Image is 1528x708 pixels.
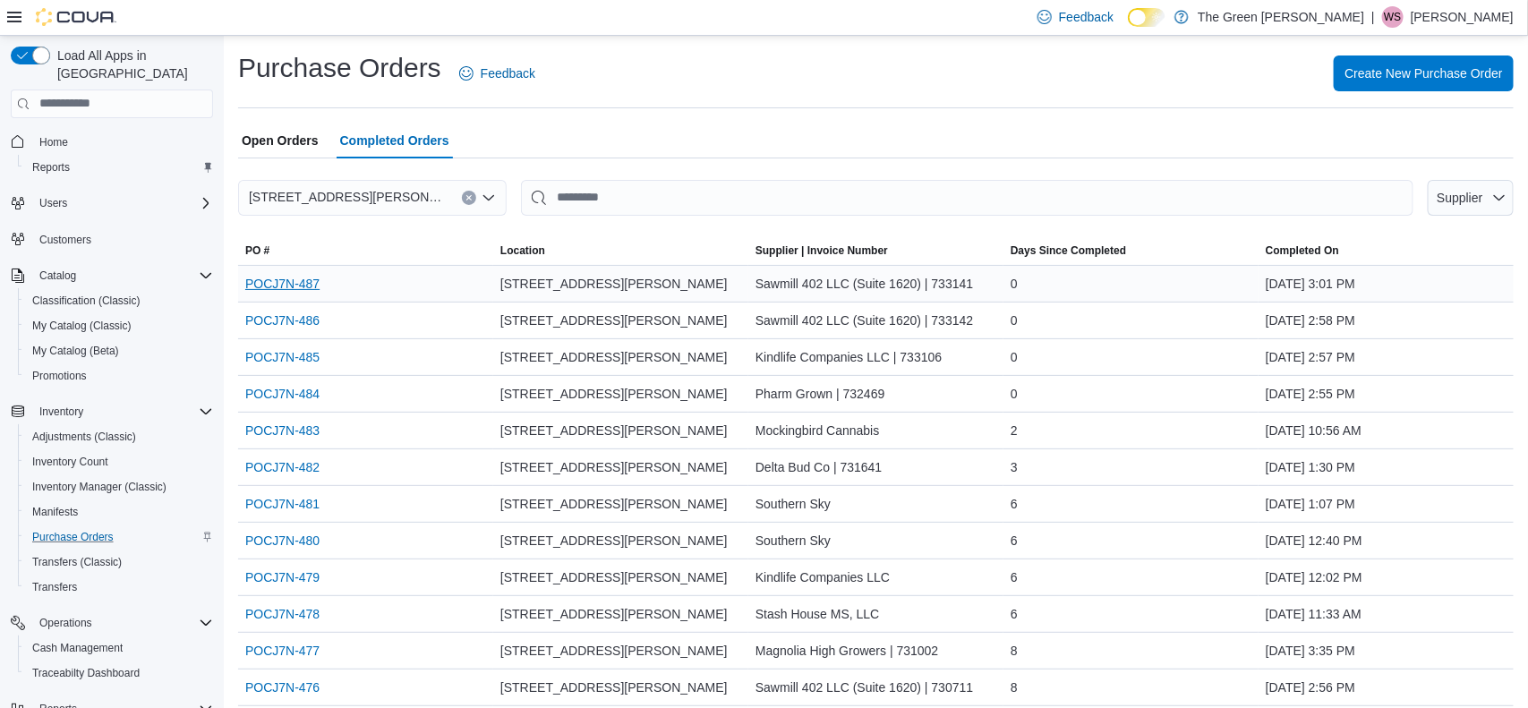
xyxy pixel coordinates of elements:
[340,123,449,158] span: Completed Orders
[32,344,119,358] span: My Catalog (Beta)
[245,567,320,588] a: POCJ7N-479
[1011,640,1018,661] span: 8
[748,339,1003,375] div: Kindlife Companies LLC | 733106
[1011,346,1018,368] span: 0
[500,310,728,331] span: [STREET_ADDRESS][PERSON_NAME]
[500,383,728,405] span: [STREET_ADDRESS][PERSON_NAME]
[25,290,213,311] span: Classification (Classic)
[32,265,213,286] span: Catalog
[1011,603,1018,625] span: 6
[25,526,213,548] span: Purchase Orders
[500,677,728,698] span: [STREET_ADDRESS][PERSON_NAME]
[18,575,220,600] button: Transfers
[25,365,213,387] span: Promotions
[25,340,213,362] span: My Catalog (Beta)
[18,363,220,388] button: Promotions
[245,677,320,698] a: POCJ7N-476
[245,310,320,331] a: POCJ7N-486
[1011,530,1018,551] span: 6
[1128,27,1129,28] span: Dark Mode
[18,499,220,525] button: Manifests
[1382,6,1404,28] div: Wesley Simpson
[500,493,728,515] span: [STREET_ADDRESS][PERSON_NAME]
[1266,273,1355,294] span: [DATE] 3:01 PM
[481,64,535,82] span: Feedback
[1266,603,1362,625] span: [DATE] 11:33 AM
[25,551,129,573] a: Transfers (Classic)
[18,635,220,661] button: Cash Management
[32,612,213,634] span: Operations
[25,426,213,448] span: Adjustments (Classic)
[36,8,116,26] img: Cova
[25,637,213,659] span: Cash Management
[748,449,1003,485] div: Delta Bud Co | 731641
[748,413,1003,448] div: Mockingbird Cannabis
[32,294,141,308] span: Classification (Classic)
[32,265,83,286] button: Catalog
[32,555,122,569] span: Transfers (Classic)
[25,315,139,337] a: My Catalog (Classic)
[18,338,220,363] button: My Catalog (Beta)
[748,303,1003,338] div: Sawmill 402 LLC (Suite 1620) | 733142
[25,157,213,178] span: Reports
[18,550,220,575] button: Transfers (Classic)
[482,191,496,205] button: Open list of options
[493,236,748,265] button: Location
[25,551,213,573] span: Transfers (Classic)
[4,399,220,424] button: Inventory
[748,596,1003,632] div: Stash House MS, LLC
[25,157,77,178] a: Reports
[1428,180,1514,216] button: Supplier
[25,451,115,473] a: Inventory Count
[1266,493,1355,515] span: [DATE] 1:07 PM
[1059,8,1114,26] span: Feedback
[1266,640,1355,661] span: [DATE] 3:35 PM
[1011,420,1018,441] span: 2
[25,662,213,684] span: Traceabilty Dashboard
[25,501,213,523] span: Manifests
[25,476,213,498] span: Inventory Manager (Classic)
[32,666,140,680] span: Traceabilty Dashboard
[39,616,92,630] span: Operations
[32,319,132,333] span: My Catalog (Classic)
[25,526,121,548] a: Purchase Orders
[4,129,220,155] button: Home
[18,424,220,449] button: Adjustments (Classic)
[245,243,269,258] span: PO #
[1011,383,1018,405] span: 0
[25,315,213,337] span: My Catalog (Classic)
[500,456,728,478] span: [STREET_ADDRESS][PERSON_NAME]
[32,192,74,214] button: Users
[32,228,213,251] span: Customers
[755,243,888,258] span: Supplier | Invoice Number
[238,50,441,86] h1: Purchase Orders
[32,131,213,153] span: Home
[1437,191,1482,205] span: Supplier
[1266,530,1362,551] span: [DATE] 12:40 PM
[748,633,1003,669] div: Magnolia High Growers | 731002
[39,269,76,283] span: Catalog
[1266,383,1355,405] span: [DATE] 2:55 PM
[1266,243,1339,258] span: Completed On
[18,288,220,313] button: Classification (Classic)
[25,340,126,362] a: My Catalog (Beta)
[32,132,75,153] a: Home
[18,313,220,338] button: My Catalog (Classic)
[18,474,220,499] button: Inventory Manager (Classic)
[748,236,1003,265] button: Supplier | Invoice Number
[1011,310,1018,331] span: 0
[1384,6,1401,28] span: WS
[1266,346,1355,368] span: [DATE] 2:57 PM
[1011,493,1018,515] span: 6
[32,369,87,383] span: Promotions
[748,486,1003,522] div: Southern Sky
[39,405,83,419] span: Inventory
[238,236,493,265] button: PO #
[39,233,91,247] span: Customers
[4,610,220,635] button: Operations
[1128,8,1165,27] input: Dark Mode
[1198,6,1364,28] p: The Green [PERSON_NAME]
[18,661,220,686] button: Traceabilty Dashboard
[1266,420,1362,441] span: [DATE] 10:56 AM
[25,290,148,311] a: Classification (Classic)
